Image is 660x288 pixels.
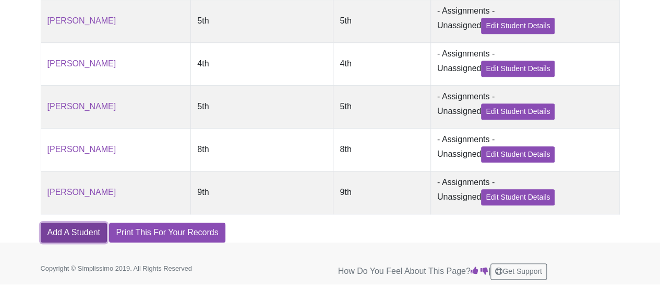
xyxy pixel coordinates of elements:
[481,61,555,77] a: Edit Student Details
[191,171,333,214] td: 9th
[41,263,223,273] p: Copyright © Simplissimo 2019. All Rights Reserved
[333,42,430,85] td: 4th
[333,85,430,128] td: 5th
[333,128,430,171] td: 8th
[47,59,116,68] a: [PERSON_NAME]
[481,103,555,120] a: Edit Student Details
[338,263,620,280] p: How Do You Feel About This Page? |
[47,16,116,25] a: [PERSON_NAME]
[191,42,333,85] td: 4th
[490,263,547,280] button: Get Support
[430,42,619,85] td: - Assignments - Unassigned
[481,146,555,163] a: Edit Student Details
[47,102,116,111] a: [PERSON_NAME]
[109,223,225,243] a: Print This For Your Records
[41,223,107,243] a: Add A Student
[430,171,619,214] td: - Assignments - Unassigned
[191,85,333,128] td: 5th
[333,171,430,214] td: 9th
[481,18,555,34] a: Edit Student Details
[47,145,116,154] a: [PERSON_NAME]
[430,128,619,171] td: - Assignments - Unassigned
[47,188,116,197] a: [PERSON_NAME]
[481,189,555,205] a: Edit Student Details
[430,85,619,128] td: - Assignments - Unassigned
[191,128,333,171] td: 8th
